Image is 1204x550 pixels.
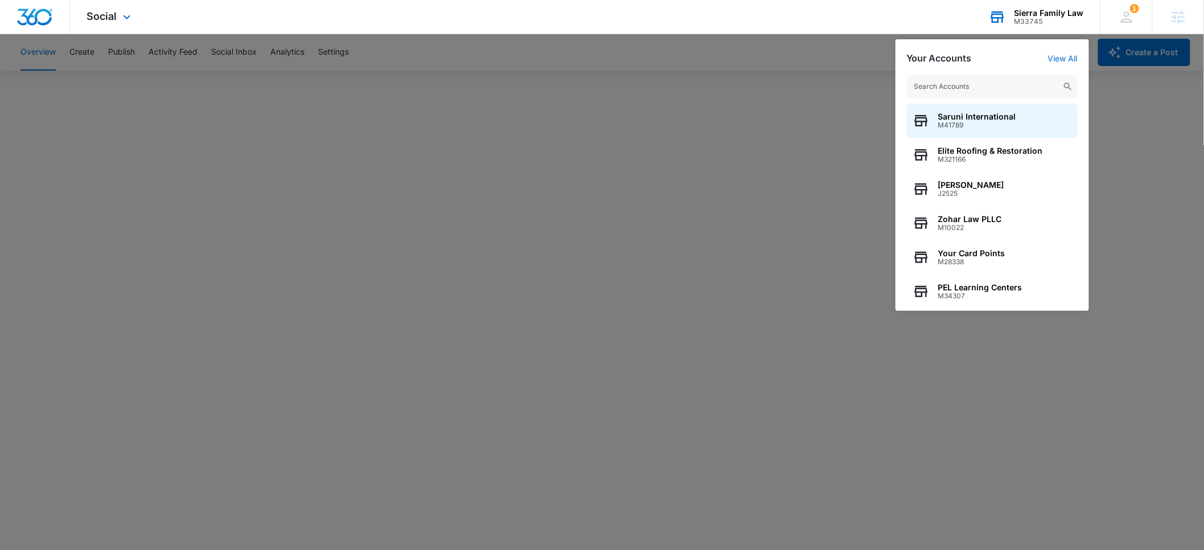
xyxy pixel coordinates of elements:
button: Saruni InternationalM41789 [907,104,1078,138]
span: Zohar Law PLLC [938,215,1002,224]
span: Elite Roofing & Restoration [938,146,1043,155]
button: Zohar Law PLLCM10022 [907,206,1078,240]
button: [PERSON_NAME]J2525 [907,172,1078,206]
span: M321166 [938,155,1043,163]
span: Your Card Points [938,249,1005,258]
button: PEL Learning CentersM34307 [907,274,1078,309]
div: notifications count [1130,4,1139,13]
span: [PERSON_NAME] [938,180,1004,190]
div: account name [1015,9,1084,18]
button: Elite Roofing & RestorationM321166 [907,138,1078,172]
span: Social [87,10,117,22]
span: J2525 [938,190,1004,198]
span: M34307 [938,292,1022,300]
div: account id [1015,18,1084,26]
span: M28338 [938,258,1005,266]
span: Saruni International [938,112,1016,121]
span: M10022 [938,224,1002,232]
a: View All [1048,54,1078,63]
span: 1 [1130,4,1139,13]
button: Your Card PointsM28338 [907,240,1078,274]
span: PEL Learning Centers [938,283,1022,292]
input: Search Accounts [907,75,1078,98]
h2: Your Accounts [907,53,972,64]
span: M41789 [938,121,1016,129]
